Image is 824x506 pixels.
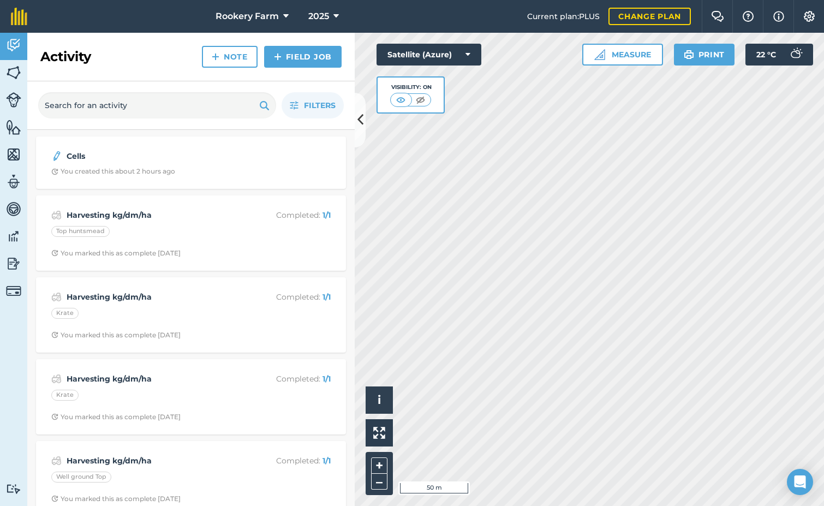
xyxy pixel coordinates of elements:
[674,44,735,66] button: Print
[51,372,62,385] img: svg+xml;base64,PD94bWwgdmVyc2lvbj0iMS4wIiBlbmNvZGluZz0idXRmLTgiPz4KPCEtLSBHZW5lcmF0b3I6IEFkb2JlIE...
[6,201,21,217] img: svg+xml;base64,PD94bWwgdmVyc2lvbj0iMS4wIiBlbmNvZGluZz0idXRmLTgiPz4KPCEtLSBHZW5lcmF0b3I6IEFkb2JlIE...
[6,174,21,190] img: svg+xml;base64,PD94bWwgdmVyc2lvbj0iMS4wIiBlbmNvZGluZz0idXRmLTgiPz4KPCEtLSBHZW5lcmF0b3I6IEFkb2JlIE...
[67,455,240,467] strong: Harvesting kg/dm/ha
[366,386,393,414] button: i
[803,11,816,22] img: A cog icon
[323,210,331,220] strong: 1 / 1
[785,44,807,66] img: svg+xml;base64,PD94bWwgdmVyc2lvbj0iMS4wIiBlbmNvZGluZz0idXRmLTgiPz4KPCEtLSBHZW5lcmF0b3I6IEFkb2JlIE...
[244,291,331,303] p: Completed :
[51,495,181,503] div: You marked this as complete [DATE]
[371,474,387,490] button: –
[608,8,691,25] a: Change plan
[527,10,600,22] span: Current plan : PLUS
[51,495,58,502] img: Clock with arrow pointing clockwise
[67,373,240,385] strong: Harvesting kg/dm/ha
[378,393,381,407] span: i
[304,99,336,111] span: Filters
[787,469,813,495] div: Open Intercom Messenger
[308,10,329,23] span: 2025
[6,146,21,163] img: svg+xml;base64,PHN2ZyB4bWxucz0iaHR0cDovL3d3dy53My5vcmcvMjAwMC9zdmciIHdpZHRoPSI1NiIgaGVpZ2h0PSI2MC...
[6,484,21,494] img: svg+xml;base64,PD94bWwgdmVyc2lvbj0iMS4wIiBlbmNvZGluZz0idXRmLTgiPz4KPCEtLSBHZW5lcmF0b3I6IEFkb2JlIE...
[773,10,784,23] img: svg+xml;base64,PHN2ZyB4bWxucz0iaHR0cDovL3d3dy53My5vcmcvMjAwMC9zdmciIHdpZHRoPSIxNyIgaGVpZ2h0PSIxNy...
[244,373,331,385] p: Completed :
[323,374,331,384] strong: 1 / 1
[394,94,408,105] img: svg+xml;base64,PHN2ZyB4bWxucz0iaHR0cDovL3d3dy53My5vcmcvMjAwMC9zdmciIHdpZHRoPSI1MCIgaGVpZ2h0PSI0MC...
[51,290,62,303] img: svg+xml;base64,PD94bWwgdmVyc2lvbj0iMS4wIiBlbmNvZGluZz0idXRmLTgiPz4KPCEtLSBHZW5lcmF0b3I6IEFkb2JlIE...
[67,150,240,162] strong: Cells
[67,209,240,221] strong: Harvesting kg/dm/ha
[244,209,331,221] p: Completed :
[6,228,21,245] img: svg+xml;base64,PD94bWwgdmVyc2lvbj0iMS4wIiBlbmNvZGluZz0idXRmLTgiPz4KPCEtLSBHZW5lcmF0b3I6IEFkb2JlIE...
[6,37,21,53] img: svg+xml;base64,PD94bWwgdmVyc2lvbj0iMS4wIiBlbmNvZGluZz0idXRmLTgiPz4KPCEtLSBHZW5lcmF0b3I6IEFkb2JlIE...
[745,44,813,66] button: 22 °C
[390,83,432,92] div: Visibility: On
[264,46,342,68] a: Field Job
[40,48,91,66] h2: Activity
[323,292,331,302] strong: 1 / 1
[582,44,663,66] button: Measure
[6,283,21,299] img: svg+xml;base64,PD94bWwgdmVyc2lvbj0iMS4wIiBlbmNvZGluZz0idXRmLTgiPz4KPCEtLSBHZW5lcmF0b3I6IEFkb2JlIE...
[711,11,724,22] img: Two speech bubbles overlapping with the left bubble in the forefront
[43,143,339,182] a: CellsClock with arrow pointing clockwiseYou created this about 2 hours ago
[6,119,21,135] img: svg+xml;base64,PHN2ZyB4bWxucz0iaHR0cDovL3d3dy53My5vcmcvMjAwMC9zdmciIHdpZHRoPSI1NiIgaGVpZ2h0PSI2MC...
[51,226,110,237] div: Top huntsmead
[51,150,62,163] img: svg+xml;base64,PD94bWwgdmVyc2lvbj0iMS4wIiBlbmNvZGluZz0idXRmLTgiPz4KPCEtLSBHZW5lcmF0b3I6IEFkb2JlIE...
[323,456,331,466] strong: 1 / 1
[259,99,270,112] img: svg+xml;base64,PHN2ZyB4bWxucz0iaHR0cDovL3d3dy53My5vcmcvMjAwMC9zdmciIHdpZHRoPSIxOSIgaGVpZ2h0PSIyNC...
[742,11,755,22] img: A question mark icon
[216,10,279,23] span: Rookery Farm
[51,413,181,421] div: You marked this as complete [DATE]
[202,46,258,68] a: Note
[6,64,21,81] img: svg+xml;base64,PHN2ZyB4bWxucz0iaHR0cDovL3d3dy53My5vcmcvMjAwMC9zdmciIHdpZHRoPSI1NiIgaGVpZ2h0PSI2MC...
[51,472,111,483] div: Well ground Top
[51,331,58,338] img: Clock with arrow pointing clockwise
[51,168,58,175] img: Clock with arrow pointing clockwise
[244,455,331,467] p: Completed :
[594,49,605,60] img: Ruler icon
[756,44,776,66] span: 22 ° C
[51,331,181,340] div: You marked this as complete [DATE]
[51,390,79,401] div: Krate
[377,44,481,66] button: Satellite (Azure)
[43,366,339,428] a: Harvesting kg/dm/haCompleted: 1/1KrateClock with arrow pointing clockwiseYou marked this as compl...
[11,8,27,25] img: fieldmargin Logo
[51,167,175,176] div: You created this about 2 hours ago
[51,454,62,467] img: svg+xml;base64,PD94bWwgdmVyc2lvbj0iMS4wIiBlbmNvZGluZz0idXRmLTgiPz4KPCEtLSBHZW5lcmF0b3I6IEFkb2JlIE...
[212,50,219,63] img: svg+xml;base64,PHN2ZyB4bWxucz0iaHR0cDovL3d3dy53My5vcmcvMjAwMC9zdmciIHdpZHRoPSIxNCIgaGVpZ2h0PSIyNC...
[684,48,694,61] img: svg+xml;base64,PHN2ZyB4bWxucz0iaHR0cDovL3d3dy53My5vcmcvMjAwMC9zdmciIHdpZHRoPSIxOSIgaGVpZ2h0PSIyNC...
[67,291,240,303] strong: Harvesting kg/dm/ha
[43,284,339,346] a: Harvesting kg/dm/haCompleted: 1/1KrateClock with arrow pointing clockwiseYou marked this as compl...
[43,202,339,264] a: Harvesting kg/dm/haCompleted: 1/1Top huntsmeadClock with arrow pointing clockwiseYou marked this ...
[38,92,276,118] input: Search for an activity
[6,255,21,272] img: svg+xml;base64,PD94bWwgdmVyc2lvbj0iMS4wIiBlbmNvZGluZz0idXRmLTgiPz4KPCEtLSBHZW5lcmF0b3I6IEFkb2JlIE...
[6,92,21,108] img: svg+xml;base64,PD94bWwgdmVyc2lvbj0iMS4wIiBlbmNvZGluZz0idXRmLTgiPz4KPCEtLSBHZW5lcmF0b3I6IEFkb2JlIE...
[414,94,427,105] img: svg+xml;base64,PHN2ZyB4bWxucz0iaHR0cDovL3d3dy53My5vcmcvMjAwMC9zdmciIHdpZHRoPSI1MCIgaGVpZ2h0PSI0MC...
[51,249,181,258] div: You marked this as complete [DATE]
[274,50,282,63] img: svg+xml;base64,PHN2ZyB4bWxucz0iaHR0cDovL3d3dy53My5vcmcvMjAwMC9zdmciIHdpZHRoPSIxNCIgaGVpZ2h0PSIyNC...
[373,427,385,439] img: Four arrows, one pointing top left, one top right, one bottom right and the last bottom left
[371,457,387,474] button: +
[51,249,58,257] img: Clock with arrow pointing clockwise
[51,308,79,319] div: Krate
[51,413,58,420] img: Clock with arrow pointing clockwise
[282,92,344,118] button: Filters
[51,209,62,222] img: svg+xml;base64,PD94bWwgdmVyc2lvbj0iMS4wIiBlbmNvZGluZz0idXRmLTgiPz4KPCEtLSBHZW5lcmF0b3I6IEFkb2JlIE...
